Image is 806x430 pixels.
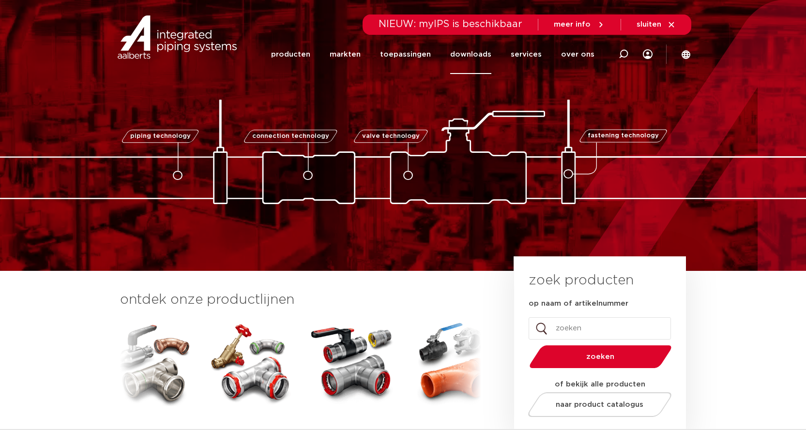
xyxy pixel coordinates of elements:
input: zoeken [529,317,671,340]
h3: zoek producten [529,271,634,290]
a: naar product catalogus [525,392,674,417]
a: over ons [561,35,594,74]
button: zoeken [525,344,675,369]
a: producten [271,35,310,74]
span: zoeken [554,353,647,360]
span: valve technology [362,133,420,139]
h3: ontdek onze productlijnen [120,290,481,310]
a: sluiten [637,20,676,29]
strong: of bekijk alle producten [555,381,645,388]
span: connection technology [252,133,329,139]
span: fastening technology [588,133,659,139]
nav: Menu [271,35,594,74]
a: toepassingen [380,35,431,74]
span: piping technology [130,133,191,139]
div: my IPS [643,35,653,74]
a: markten [330,35,361,74]
a: services [511,35,542,74]
label: op naam of artikelnummer [529,299,628,309]
a: downloads [450,35,491,74]
span: sluiten [637,21,661,28]
span: naar product catalogus [556,401,643,408]
a: meer info [554,20,605,29]
span: NIEUW: myIPS is beschikbaar [379,19,522,29]
span: meer info [554,21,591,28]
